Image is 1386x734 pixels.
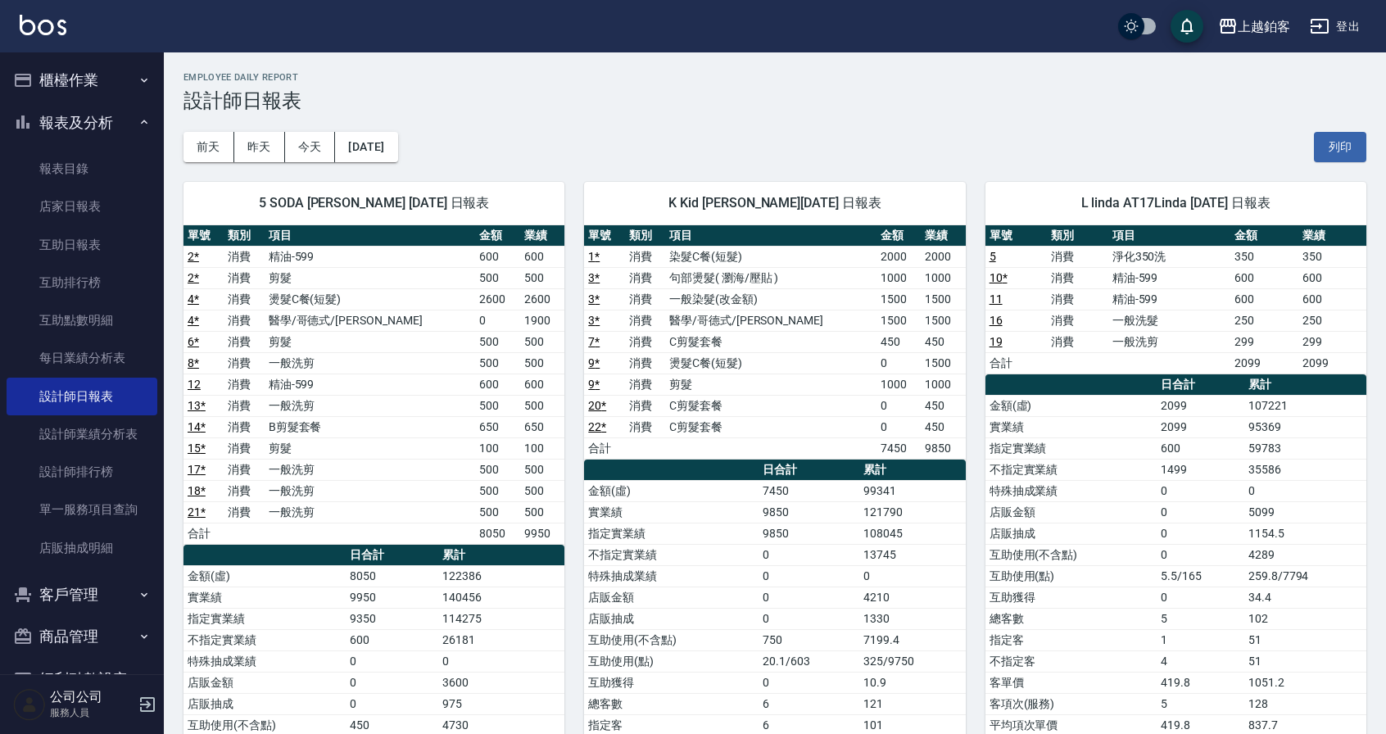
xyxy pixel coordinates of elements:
[876,225,921,247] th: 金額
[1108,225,1231,247] th: 項目
[1244,587,1366,608] td: 34.4
[859,672,966,693] td: 10.9
[20,15,66,35] img: Logo
[224,288,264,310] td: 消費
[183,565,346,587] td: 金額(虛)
[1047,225,1108,247] th: 類別
[1047,331,1108,352] td: 消費
[183,693,346,714] td: 店販抽成
[625,225,665,247] th: 類別
[665,225,876,247] th: 項目
[1157,565,1243,587] td: 5.5/165
[7,658,157,700] button: 紅利點數設定
[859,544,966,565] td: 13745
[7,378,157,415] a: 設計師日報表
[876,331,921,352] td: 450
[1303,11,1366,42] button: 登出
[921,395,965,416] td: 450
[584,437,624,459] td: 合計
[475,246,519,267] td: 600
[475,310,519,331] td: 0
[1157,480,1243,501] td: 0
[985,672,1157,693] td: 客單價
[985,608,1157,629] td: 總客數
[584,608,759,629] td: 店販抽成
[859,629,966,650] td: 7199.4
[285,132,336,162] button: 今天
[625,288,665,310] td: 消費
[665,288,876,310] td: 一般染髮(改金額)
[475,225,519,247] th: 金額
[859,565,966,587] td: 0
[985,225,1366,374] table: a dense table
[665,310,876,331] td: 醫學/哥德式/[PERSON_NAME]
[475,267,519,288] td: 500
[346,545,439,566] th: 日合計
[265,480,476,501] td: 一般洗剪
[1244,650,1366,672] td: 51
[438,650,564,672] td: 0
[584,650,759,672] td: 互助使用(點)
[665,374,876,395] td: 剪髮
[985,437,1157,459] td: 指定實業績
[520,267,564,288] td: 500
[759,501,859,523] td: 9850
[921,437,965,459] td: 9850
[183,608,346,629] td: 指定實業績
[183,650,346,672] td: 特殊抽成業績
[584,629,759,650] td: 互助使用(不含點)
[475,437,519,459] td: 100
[1244,374,1366,396] th: 累計
[203,195,545,211] span: 5 SODA [PERSON_NAME] [DATE] 日報表
[759,629,859,650] td: 750
[921,310,965,331] td: 1500
[625,352,665,374] td: 消費
[921,267,965,288] td: 1000
[665,246,876,267] td: 染髮C餐(短髮)
[584,587,759,608] td: 店販金額
[265,310,476,331] td: 醫學/哥德式/[PERSON_NAME]
[759,608,859,629] td: 0
[985,523,1157,544] td: 店販抽成
[1157,544,1243,565] td: 0
[921,246,965,267] td: 2000
[985,565,1157,587] td: 互助使用(點)
[520,352,564,374] td: 500
[1314,132,1366,162] button: 列印
[183,629,346,650] td: 不指定實業績
[7,453,157,491] a: 設計師排行榜
[1244,693,1366,714] td: 128
[1244,416,1366,437] td: 95369
[475,523,519,544] td: 8050
[224,310,264,331] td: 消費
[1157,395,1243,416] td: 2099
[985,416,1157,437] td: 實業績
[859,693,966,714] td: 121
[665,352,876,374] td: 燙髮C餐(短髮)
[985,650,1157,672] td: 不指定客
[1298,246,1366,267] td: 350
[665,331,876,352] td: C剪髮套餐
[438,672,564,693] td: 3600
[759,650,859,672] td: 20.1/603
[520,310,564,331] td: 1900
[1157,374,1243,396] th: 日合計
[1047,246,1108,267] td: 消費
[990,292,1003,306] a: 11
[265,459,476,480] td: 一般洗剪
[224,331,264,352] td: 消費
[7,301,157,339] a: 互助點數明細
[1157,693,1243,714] td: 5
[859,501,966,523] td: 121790
[859,608,966,629] td: 1330
[1230,310,1298,331] td: 250
[520,395,564,416] td: 500
[183,225,224,247] th: 單號
[224,437,264,459] td: 消費
[584,480,759,501] td: 金額(虛)
[475,501,519,523] td: 500
[183,225,564,545] table: a dense table
[759,587,859,608] td: 0
[625,374,665,395] td: 消費
[475,416,519,437] td: 650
